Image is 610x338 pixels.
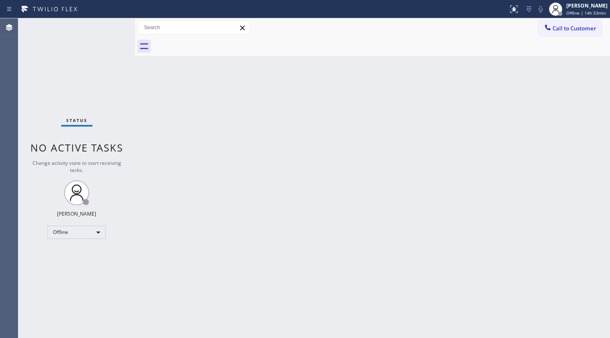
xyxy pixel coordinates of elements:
button: Call to Customer [538,20,602,36]
span: Call to Customer [553,25,596,32]
div: [PERSON_NAME] [57,210,96,217]
button: Mute [535,3,546,15]
span: Change activity state to start receiving tasks. [32,159,121,174]
div: Offline [47,226,106,239]
span: Status [66,117,87,123]
input: Search [138,21,249,34]
span: No active tasks [30,141,123,154]
span: Offline | 14h 53min [566,10,606,16]
div: [PERSON_NAME] [566,2,608,9]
